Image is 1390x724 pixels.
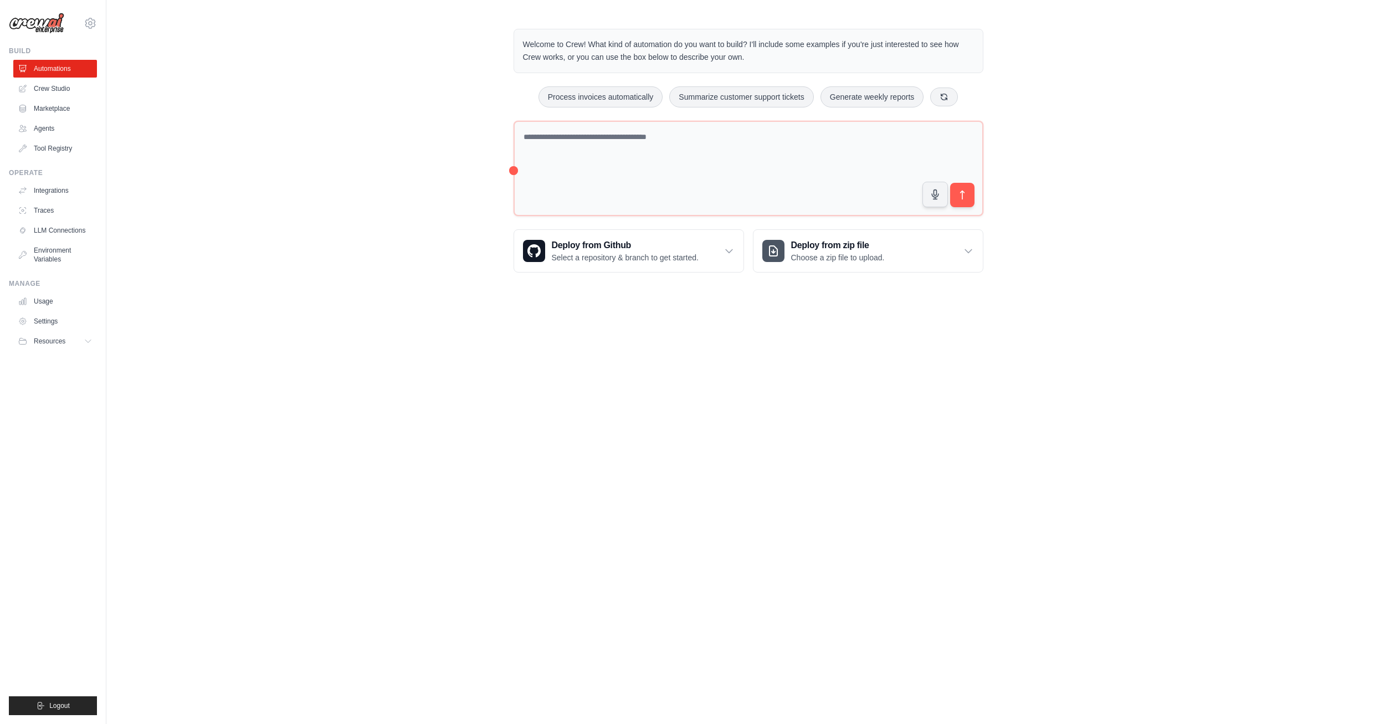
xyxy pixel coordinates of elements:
[13,120,97,137] a: Agents
[13,202,97,219] a: Traces
[13,80,97,97] a: Crew Studio
[13,100,97,117] a: Marketplace
[49,701,70,710] span: Logout
[13,242,97,268] a: Environment Variables
[1335,671,1390,724] iframe: Chat Widget
[669,86,813,107] button: Summarize customer support tickets
[9,279,97,288] div: Manage
[13,182,97,199] a: Integrations
[820,86,924,107] button: Generate weekly reports
[791,252,885,263] p: Choose a zip file to upload.
[13,332,97,350] button: Resources
[552,252,699,263] p: Select a repository & branch to get started.
[9,47,97,55] div: Build
[13,140,97,157] a: Tool Registry
[9,696,97,715] button: Logout
[34,337,65,346] span: Resources
[791,239,885,252] h3: Deploy from zip file
[13,292,97,310] a: Usage
[552,239,699,252] h3: Deploy from Github
[13,222,97,239] a: LLM Connections
[13,60,97,78] a: Automations
[523,38,974,64] p: Welcome to Crew! What kind of automation do you want to build? I'll include some examples if you'...
[9,168,97,177] div: Operate
[13,312,97,330] a: Settings
[9,13,64,34] img: Logo
[538,86,663,107] button: Process invoices automatically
